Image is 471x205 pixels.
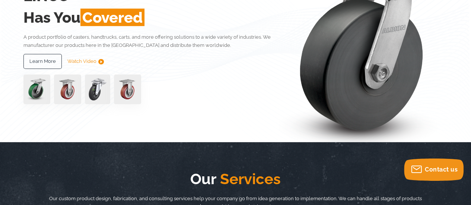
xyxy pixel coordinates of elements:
[47,168,424,190] h2: Our
[404,158,464,181] button: Contact us
[23,74,50,104] img: pn3orx8a-94725-1-1-.png
[98,59,104,64] img: subtract.png
[80,9,144,26] span: Covered
[114,74,141,104] img: capture-59611-removebg-preview-1.png
[54,74,81,104] img: capture-59611-removebg-preview-1.png
[23,54,62,69] a: Learn More
[67,54,104,69] a: Watch Video
[85,74,110,104] img: lvwpp200rst849959jpg-30522-removebg-preview-1.png
[23,33,277,49] p: A product portfolio of casters, handtrucks, carts, and more offering solutions to a wide variety ...
[23,7,277,28] h2: Has You
[425,166,458,173] span: Contact us
[216,170,281,188] span: Services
